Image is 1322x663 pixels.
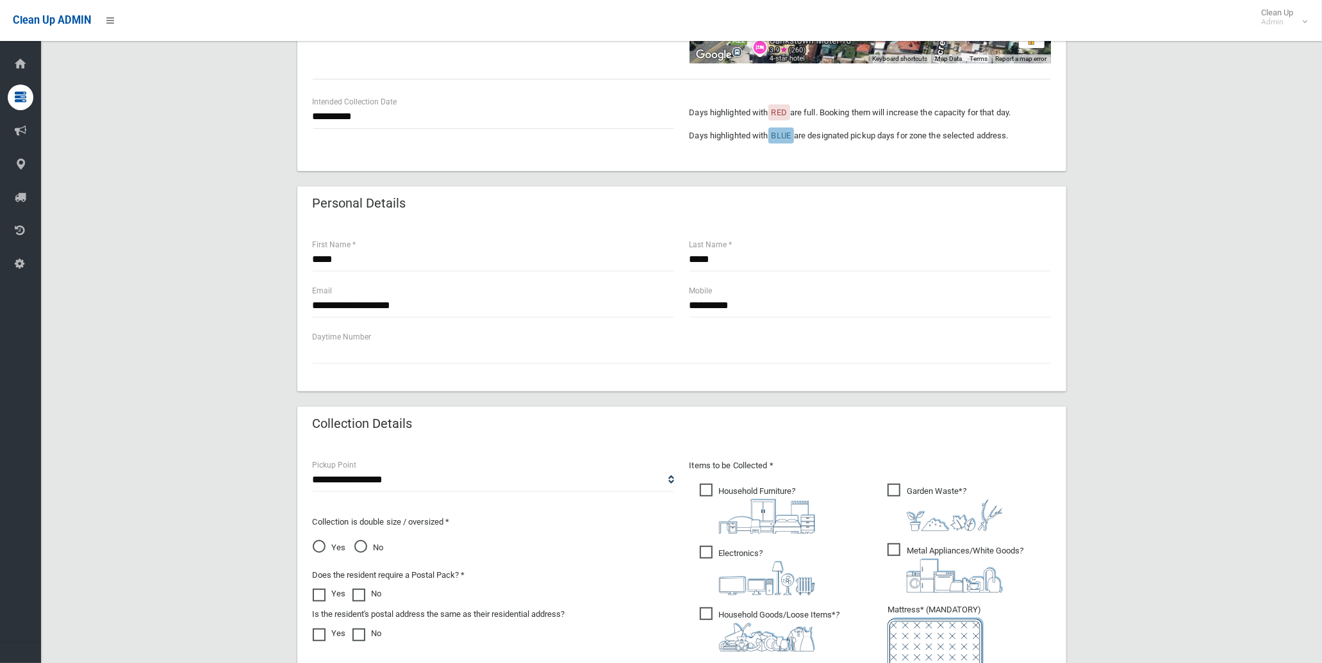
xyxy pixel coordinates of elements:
[352,586,382,602] label: No
[719,486,815,534] i: ?
[1261,17,1293,27] small: Admin
[719,548,815,595] i: ?
[693,47,735,63] a: Open this area in Google Maps (opens a new window)
[1255,8,1306,27] span: Clean Up
[352,626,382,641] label: No
[700,546,815,595] span: Electronics
[888,543,1023,593] span: Metal Appliances/White Goods
[690,105,1051,120] p: Days highlighted with are full. Booking them will increase the capacity for that day.
[907,486,1003,531] i: ?
[354,540,384,555] span: No
[313,586,346,602] label: Yes
[690,458,1051,473] p: Items to be Collected *
[700,484,815,534] span: Household Furniture
[719,623,815,651] img: b13cc3517677393f34c0a387616ef184.png
[693,47,735,63] img: Google
[888,484,1003,531] span: Garden Waste*
[700,607,840,651] span: Household Goods/Loose Items*
[719,499,815,534] img: aa9efdbe659d29b613fca23ba79d85cb.png
[772,108,787,117] span: RED
[719,561,815,595] img: 394712a680b73dbc3d2a6a3a7ffe5a07.png
[313,514,674,530] p: Collection is double size / oversized *
[996,55,1047,62] a: Report a map error
[873,54,928,63] button: Keyboard shortcuts
[297,411,428,436] header: Collection Details
[719,610,840,651] i: ?
[907,546,1023,593] i: ?
[936,54,963,63] button: Map Data
[313,568,465,583] label: Does the resident require a Postal Pack? *
[297,191,422,216] header: Personal Details
[13,14,91,26] span: Clean Up ADMIN
[313,540,346,555] span: Yes
[772,131,791,140] span: BLUE
[907,499,1003,531] img: 4fd8a5c772b2c999c83690221e5242e0.png
[690,128,1051,143] p: Days highlighted with are designated pickup days for zone the selected address.
[313,607,565,622] label: Is the resident's postal address the same as their residential address?
[907,559,1003,593] img: 36c1b0289cb1767239cdd3de9e694f19.png
[970,55,988,62] a: Terms (opens in new tab)
[313,626,346,641] label: Yes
